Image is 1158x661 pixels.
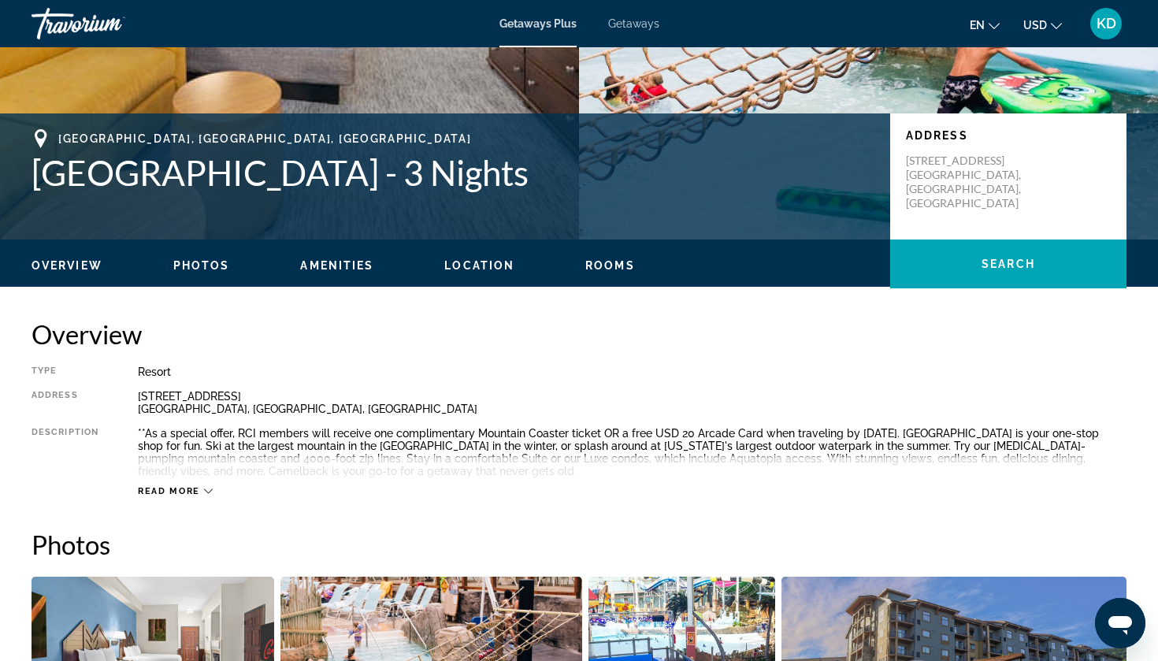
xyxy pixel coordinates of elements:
[444,259,514,272] span: Location
[32,258,102,273] button: Overview
[138,366,1126,378] div: Resort
[138,390,1126,415] div: [STREET_ADDRESS] [GEOGRAPHIC_DATA], [GEOGRAPHIC_DATA], [GEOGRAPHIC_DATA]
[906,154,1032,210] p: [STREET_ADDRESS] [GEOGRAPHIC_DATA], [GEOGRAPHIC_DATA], [GEOGRAPHIC_DATA]
[585,259,635,272] span: Rooms
[173,258,230,273] button: Photos
[32,3,189,44] a: Travorium
[173,259,230,272] span: Photos
[499,17,577,30] a: Getaways Plus
[300,258,373,273] button: Amenities
[58,132,471,145] span: [GEOGRAPHIC_DATA], [GEOGRAPHIC_DATA], [GEOGRAPHIC_DATA]
[444,258,514,273] button: Location
[32,390,98,415] div: Address
[32,427,98,477] div: Description
[1023,13,1062,36] button: Change currency
[608,17,659,30] a: Getaways
[982,258,1035,270] span: Search
[890,240,1126,288] button: Search
[138,427,1126,477] div: **As a special offer, RCI members will receive one complimentary Mountain Coaster ticket OR a fre...
[906,129,1111,142] p: Address
[970,13,1000,36] button: Change language
[1086,7,1126,40] button: User Menu
[32,366,98,378] div: Type
[32,259,102,272] span: Overview
[1095,598,1145,648] iframe: Button to launch messaging window
[585,258,635,273] button: Rooms
[138,486,200,496] span: Read more
[970,19,985,32] span: en
[138,485,213,497] button: Read more
[1097,16,1116,32] span: KD
[32,152,874,193] h1: [GEOGRAPHIC_DATA] - 3 Nights
[32,318,1126,350] h2: Overview
[32,529,1126,560] h2: Photos
[1023,19,1047,32] span: USD
[300,259,373,272] span: Amenities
